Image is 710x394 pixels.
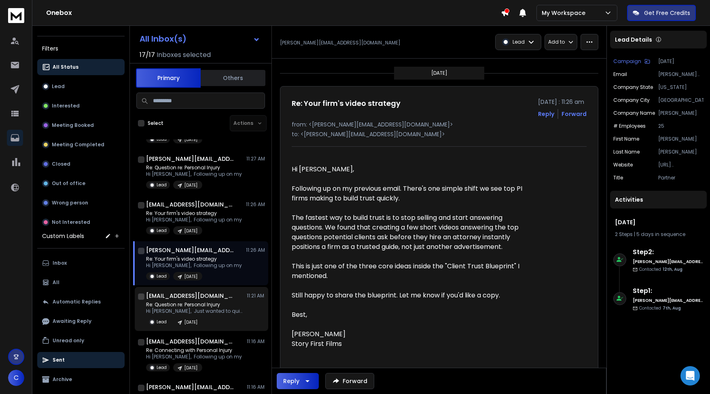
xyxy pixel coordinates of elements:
[613,84,653,91] p: Company State
[613,58,650,65] button: Campaign
[184,319,197,325] p: [DATE]
[146,246,235,254] h1: [PERSON_NAME][EMAIL_ADDRESS][DOMAIN_NAME]
[246,201,265,208] p: 11:26 AM
[644,9,690,17] p: Get Free Credits
[53,260,67,266] p: Inbox
[548,39,565,45] p: Add to
[639,266,682,272] p: Contacted
[140,35,187,43] h1: All Inbox(s)
[146,155,235,163] h1: [PERSON_NAME][EMAIL_ADDRESS][DOMAIN_NAME]
[246,247,265,253] p: 11:26 AM
[613,71,627,78] p: Email
[157,365,167,371] p: Lead
[292,164,528,174] div: Hi [PERSON_NAME],
[157,182,167,188] p: Lead
[663,305,681,311] span: 7th, Aug
[46,8,501,18] h1: Onebox
[184,228,197,234] p: [DATE]
[658,149,704,155] p: [PERSON_NAME]
[146,256,242,262] p: Re: Your firm's video strategy
[431,70,447,76] p: [DATE]
[613,123,646,129] p: # Employees
[37,98,125,114] button: Interested
[247,293,265,299] p: 11:21 AM
[538,98,587,106] p: [DATE] : 11:26 am
[157,136,167,142] p: Lead
[52,141,104,148] p: Meeting Completed
[52,180,85,187] p: Out of office
[292,184,528,203] div: Following up on my previous email. There's one simple shift we see top PI firms making to build t...
[53,279,59,286] p: All
[146,164,242,171] p: Re: Question re: Personal Injury
[146,308,243,314] p: Hi [PERSON_NAME], Just wanted to quickly
[146,210,242,217] p: Re: Your firm's video strategy
[53,299,101,305] p: Automatic Replies
[37,274,125,291] button: All
[292,213,528,252] div: The fastest way to build trust is to stop selling and start answering questions. We found that cr...
[513,39,525,45] p: Lead
[37,43,125,54] h3: Filters
[184,365,197,371] p: [DATE]
[146,262,242,269] p: Hi [PERSON_NAME], Following up on my
[37,156,125,172] button: Closed
[277,373,319,389] button: Reply
[658,123,704,129] p: 25
[280,40,401,46] p: [PERSON_NAME][EMAIL_ADDRESS][DOMAIN_NAME]
[615,218,702,226] h1: [DATE]
[148,120,163,126] label: Select
[8,370,24,386] span: C
[201,69,265,87] button: Others
[658,71,704,78] p: [PERSON_NAME][EMAIL_ADDRESS][DOMAIN_NAME]
[157,273,167,279] p: Lead
[140,50,155,60] span: 17 / 17
[613,162,633,168] p: website
[146,347,242,354] p: Re: Connecting with Personal Injury
[636,231,685,238] span: 5 days in sequence
[146,383,235,391] h1: [PERSON_NAME][EMAIL_ADDRESS][PERSON_NAME][DOMAIN_NAME]
[37,333,125,349] button: Unread only
[247,338,265,345] p: 11:16 AM
[663,266,682,272] span: 12th, Aug
[292,291,528,300] div: Still happy to share the blueprint. Let me know if you'd like a copy.
[615,231,702,238] div: |
[136,68,201,88] button: Primary
[157,319,167,325] p: Lead
[613,97,650,103] p: Company City
[292,310,528,320] div: Best,
[52,200,88,206] p: Wrong person
[292,98,401,109] h1: Re: Your firm's video strategy
[146,292,235,300] h1: [EMAIL_ADDRESS][DOMAIN_NAME]
[658,84,704,91] p: [US_STATE]
[8,8,24,23] img: logo
[610,191,707,209] div: Activities
[615,231,633,238] span: 2 Steps
[247,384,265,390] p: 11:16 AM
[37,294,125,310] button: Automatic Replies
[37,214,125,230] button: Not Interested
[146,301,243,308] p: Re: Question re: Personal Injury
[658,175,704,181] p: Partner
[658,136,704,142] p: [PERSON_NAME]
[292,329,528,339] div: [PERSON_NAME]
[37,352,125,368] button: Sent
[53,337,84,344] p: Unread only
[37,59,125,75] button: All Status
[37,371,125,388] button: Archive
[184,182,197,188] p: [DATE]
[37,313,125,329] button: Awaiting Reply
[633,259,704,265] h6: [PERSON_NAME][EMAIL_ADDRESS][DOMAIN_NAME]
[53,376,72,383] p: Archive
[133,31,267,47] button: All Inbox(s)
[325,373,374,389] button: Forward
[157,228,167,234] p: Lead
[146,354,242,360] p: Hi [PERSON_NAME], Following up on my
[37,255,125,271] button: Inbox
[53,357,65,363] p: Sent
[283,377,299,385] div: Reply
[613,149,640,155] p: Last Name
[146,200,235,209] h1: [EMAIL_ADDRESS][DOMAIN_NAME]
[52,103,80,109] p: Interested
[658,162,704,168] p: [URL][DOMAIN_NAME]
[613,110,655,116] p: Company Name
